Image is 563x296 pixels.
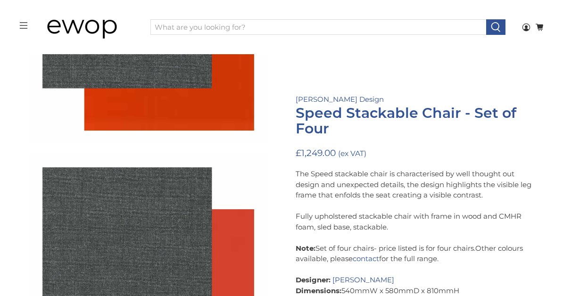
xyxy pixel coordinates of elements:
[379,254,439,263] span: for the full range.
[332,275,394,284] a: [PERSON_NAME]
[296,95,384,104] a: [PERSON_NAME] Design
[296,275,331,284] strong: Designer:
[296,105,535,137] h1: Speed Stackable Chair - Set of Four
[150,19,487,35] input: What are you looking for?
[296,244,315,253] strong: Note:
[296,148,336,158] span: £1,249.00
[353,254,379,263] a: contact
[296,286,341,295] strong: Dimensions:
[338,149,366,158] small: (ex VAT)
